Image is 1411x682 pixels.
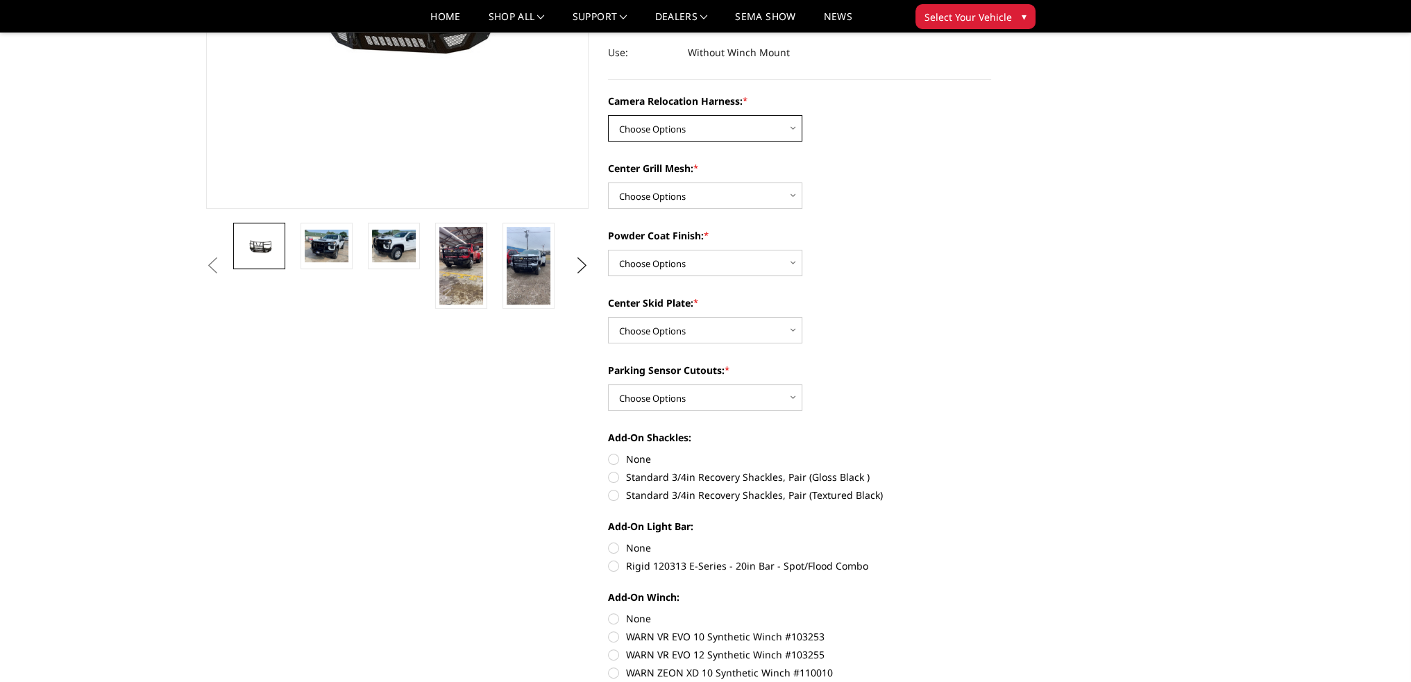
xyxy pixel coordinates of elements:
a: SEMA Show [735,12,795,32]
label: Rigid 120313 E-Series - 20in Bar - Spot/Flood Combo [608,559,991,573]
label: WARN ZEON XD 10 Synthetic Winch #110010 [608,665,991,680]
img: 2024-2025 Chevrolet 2500-3500 - T2 Series - Extreme Front Bumper (receiver or winch) [305,230,348,262]
button: Next [571,255,592,276]
label: Center Skid Plate: [608,296,991,310]
label: Add-On Shackles: [608,430,991,445]
label: Standard 3/4in Recovery Shackles, Pair (Gloss Black ) [608,470,991,484]
label: WARN VR EVO 10 Synthetic Winch #103253 [608,629,991,644]
dt: Use: [608,40,677,65]
label: WARN VR EVO 12 Synthetic Winch #103255 [608,647,991,662]
a: News [823,12,852,32]
label: Center Grill Mesh: [608,161,991,176]
span: Select Your Vehicle [924,10,1012,24]
a: Support [573,12,627,32]
label: Standard 3/4in Recovery Shackles, Pair (Textured Black) [608,488,991,502]
label: Add-On Light Bar: [608,519,991,534]
a: Dealers [655,12,708,32]
span: ▾ [1022,9,1026,24]
img: 2024-2025 Chevrolet 2500-3500 - T2 Series - Extreme Front Bumper (receiver or winch) [507,227,550,305]
label: None [608,540,991,555]
img: 2024-2025 Chevrolet 2500-3500 - T2 Series - Extreme Front Bumper (receiver or winch) [372,230,416,262]
a: shop all [489,12,545,32]
label: Powder Coat Finish: [608,228,991,243]
label: Parking Sensor Cutouts: [608,363,991,377]
button: Previous [203,255,223,276]
a: Home [430,12,460,32]
dd: Without Winch Mount [688,40,790,65]
label: None [608,452,991,466]
img: 2024-2025 Chevrolet 2500-3500 - T2 Series - Extreme Front Bumper (receiver or winch) [439,227,483,305]
button: Select Your Vehicle [915,4,1036,29]
label: None [608,611,991,626]
iframe: Chat Widget [1342,615,1411,682]
label: Camera Relocation Harness: [608,94,991,108]
label: Add-On Winch: [608,590,991,604]
img: 2024-2025 Chevrolet 2500-3500 - T2 Series - Extreme Front Bumper (receiver or winch) [237,236,281,256]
